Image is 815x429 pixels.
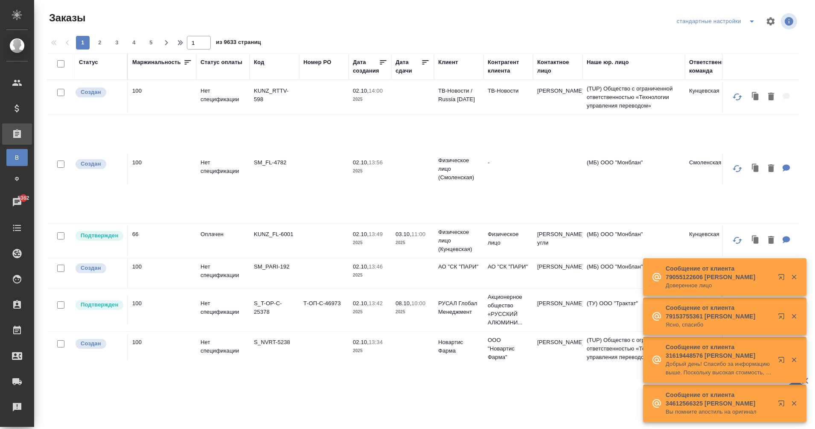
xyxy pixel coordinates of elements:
button: 4 [127,36,141,50]
button: Закрыть [785,356,803,364]
p: Физическое лицо (Кунцевская) [438,228,479,254]
td: Оплачен [196,226,250,256]
div: Контактное лицо [537,58,578,75]
button: Открыть в новой вкладке [773,351,793,372]
button: Удалить [764,160,778,178]
div: Маржинальность [132,58,181,67]
div: Клиент [438,58,458,67]
p: Ясно, спасибо [666,321,772,329]
p: Вы помните апостиль на оригинал [666,408,772,416]
div: Выставляется автоматически при создании заказа [75,263,123,274]
p: Сообщение от клиента 31619448576 [PERSON_NAME] [666,343,772,360]
button: Закрыть [785,400,803,407]
p: РУСАЛ Глобал Менеджмент [438,299,479,316]
p: 03.10, [396,231,411,237]
p: Сообщение от клиента 79055122606 [PERSON_NAME] [666,264,772,281]
td: 66 [128,226,196,256]
button: Обновить [727,87,748,107]
span: 5 [144,38,158,47]
p: 13:56 [369,159,383,166]
td: Смоленская [685,154,734,184]
button: 5 [144,36,158,50]
p: 02.10, [353,339,369,345]
p: Физическое лицо (Смоленская) [438,156,479,182]
p: 14:00 [369,88,383,94]
div: Дата сдачи [396,58,421,75]
button: Закрыть [785,312,803,320]
button: 3 [110,36,124,50]
p: Сообщение от клиента 79153755361 [PERSON_NAME] [666,304,772,321]
span: 4 [127,38,141,47]
p: ТВ-Новости / Russia [DATE] [438,87,479,104]
td: (МБ) ООО "Монблан" [582,154,685,184]
div: Статус оплаты [201,58,242,67]
div: Дата создания [353,58,379,75]
p: 2025 [396,239,430,247]
a: 5362 [2,192,32,213]
p: АО "СК "ПАРИ" [438,263,479,271]
p: 13:42 [369,300,383,306]
td: [PERSON_NAME] [533,334,582,364]
p: ООО "Новартис Фарма" [488,336,529,362]
div: Выставляется автоматически при создании заказа [75,158,123,170]
p: Физическое лицо [488,230,529,247]
p: Новартис Фарма [438,338,479,355]
p: 02.10, [353,159,369,166]
p: - [488,158,529,167]
td: Кунцевская [685,226,734,256]
p: Доверенное лицо [666,281,772,290]
a: Ф [6,170,28,187]
button: Клонировать [748,160,764,178]
button: Открыть в новой вкладке [773,308,793,328]
td: 100 [128,154,196,184]
div: Контрагент клиента [488,58,529,75]
button: Клонировать [748,88,764,106]
p: SM_FL-4782 [254,158,295,167]
button: Обновить [727,230,748,251]
span: 5362 [12,194,34,202]
p: 02.10, [353,263,369,270]
td: (МБ) ООО "Монблан" [582,258,685,288]
p: 2025 [353,167,387,175]
div: Ответственная команда [689,58,731,75]
p: 13:34 [369,339,383,345]
p: ТВ-Новости [488,87,529,95]
p: Сообщение от клиента 34612566325 [PERSON_NAME] [666,391,772,408]
p: S_T-OP-C-25378 [254,299,295,316]
button: Удалить [764,232,778,249]
button: Удалить [764,88,778,106]
span: Посмотреть информацию [781,13,799,29]
td: (МБ) ООО "Монблан" [582,226,685,256]
p: SM_PARI-192 [254,263,295,271]
td: Кунцевская [685,82,734,112]
p: 10:00 [411,300,425,306]
button: 2 [93,36,107,50]
p: 2025 [353,271,387,280]
a: В [6,149,28,166]
td: Нет спецификации [196,334,250,364]
p: Подтвержден [81,301,118,309]
td: 100 [128,334,196,364]
button: Закрыть [785,273,803,281]
button: Открыть в новой вкладке [773,395,793,415]
p: АО "СК "ПАРИ" [488,263,529,271]
p: 2025 [396,308,430,316]
p: 02.10, [353,88,369,94]
td: Нет спецификации [196,154,250,184]
p: Подтвержден [81,231,118,240]
div: Выставляет КМ после уточнения всех необходимых деталей и получения согласия клиента на запуск. С ... [75,299,123,311]
p: Создан [81,264,101,272]
p: 2025 [353,239,387,247]
td: (TUP) Общество с ограниченной ответственностью «Технологии управления переводом» [582,80,685,114]
span: Заказы [47,11,85,25]
button: Обновить [727,158,748,179]
div: Код [254,58,264,67]
td: Нет спецификации [196,82,250,112]
td: Нет спецификации [196,258,250,288]
td: (TUP) Общество с ограниченной ответственностью «Технологии управления переводом» [582,332,685,366]
p: S_NVRT-5238 [254,338,295,347]
td: 100 [128,295,196,325]
span: В [11,153,23,162]
div: split button [675,15,760,28]
span: из 9633 страниц [216,37,261,50]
